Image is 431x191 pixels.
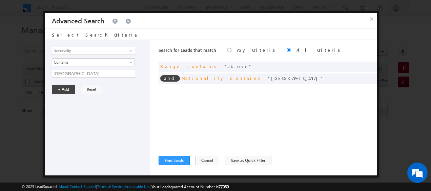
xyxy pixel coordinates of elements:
[52,47,135,55] input: Type to Search
[111,3,127,20] div: Minimize live chat window
[225,156,271,165] button: Save as Quick Filter
[182,75,225,81] span: Nationality
[160,63,181,69] span: Range
[159,47,216,53] span: Search for Leads that match
[268,75,324,81] span: [GEOGRAPHIC_DATA]
[59,184,68,189] a: About
[9,63,124,141] textarea: Type your message and hit 'Enter'
[97,184,124,189] a: Terms of Service
[52,13,104,28] h3: Advanced Search
[195,156,219,165] button: Cancel
[52,58,135,66] a: Contains
[126,47,134,54] a: Show All Items
[92,146,123,155] em: Start Chat
[12,36,28,44] img: d_60004797649_company_0_60004797649
[160,75,180,82] span: and
[22,184,229,190] span: © 2025 LeadSquared | | | | |
[366,13,377,25] button: ×
[219,184,229,189] span: 77060
[230,75,263,81] span: contains
[69,184,96,189] a: Contact Support
[52,85,75,94] button: + Add
[296,47,341,53] label: All Criteria
[125,184,150,189] a: Acceptable Use
[52,59,126,65] span: Contains
[224,63,252,69] span: above
[237,47,276,53] label: Any Criteria
[52,32,138,38] span: Select Search Criteria
[151,184,229,189] span: Your Leadsquared Account Number is
[159,156,190,165] button: Find Leads
[81,85,102,94] button: Reset
[186,63,219,69] span: contains
[35,36,114,44] div: Chat with us now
